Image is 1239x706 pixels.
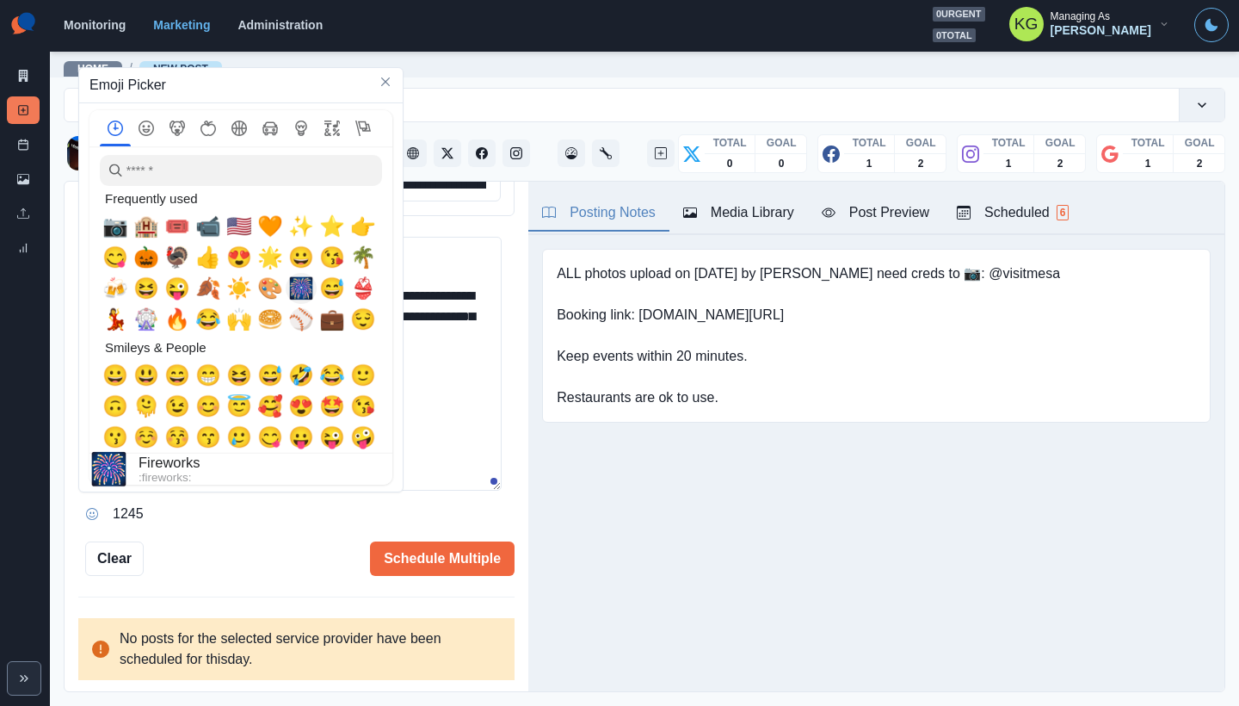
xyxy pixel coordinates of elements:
a: New Post [153,63,208,75]
button: Administration [592,139,619,167]
p: 1 [1145,156,1151,171]
p: 1 [866,156,872,171]
div: Posting Notes [542,202,656,223]
p: TOTAL [992,135,1026,151]
a: Administration [237,18,323,32]
p: 1 [1006,156,1012,171]
button: Client Website [399,139,427,167]
span: / [129,59,133,77]
pre: ALL photos upload on [DATE] by [PERSON_NAME] need creds to 📷: @visitmesa Booking link: [DOMAIN_NA... [557,263,1060,408]
button: Expand [7,661,41,696]
button: Managing As[PERSON_NAME] [996,7,1184,41]
p: 2 [1057,156,1063,171]
img: 104547128321061 [67,136,89,170]
p: 0 [727,156,733,171]
span: 6 [1057,205,1069,220]
p: 2 [1197,156,1203,171]
div: Managing As [1051,10,1110,22]
p: GOAL [767,135,797,151]
p: 0 [779,156,785,171]
button: Create New Post [647,139,675,167]
a: Marketing [153,18,210,32]
p: GOAL [1185,135,1215,151]
button: Facebook [468,139,496,167]
div: [PERSON_NAME] [1051,23,1151,38]
a: Media Library [7,165,40,193]
button: Opens Emoji Picker [78,500,106,528]
div: Scheduled [957,202,1069,223]
button: Twitter [434,139,461,167]
p: GOAL [906,135,936,151]
p: 1245 [113,504,144,524]
button: Dashboard [558,139,585,167]
a: Marketing Summary [7,62,40,90]
button: Toggle Mode [1194,8,1229,42]
p: TOTAL [713,135,747,151]
div: Media Library [683,202,794,223]
a: Review Summary [7,234,40,262]
a: New Post [7,96,40,124]
span: 0 urgent [933,7,985,22]
p: 2 [918,156,924,171]
a: Home [77,63,108,75]
span: 0 total [933,28,976,43]
p: TOTAL [853,135,886,151]
button: Close [375,71,396,92]
button: Clear [85,542,144,576]
p: TOTAL [1131,135,1165,151]
button: Instagram [502,139,530,167]
p: Emoji Picker [89,75,166,96]
button: Schedule Multiple [370,542,515,576]
div: Katrina Gallardo [1014,3,1039,45]
div: Post Preview [822,202,929,223]
nav: breadcrumb [64,59,222,77]
a: Monitoring [64,18,126,32]
div: No posts for the selected service provider have been scheduled for this day . [78,618,515,680]
a: Post Schedule [7,131,40,158]
p: GOAL [1045,135,1076,151]
a: Uploads [7,200,40,227]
